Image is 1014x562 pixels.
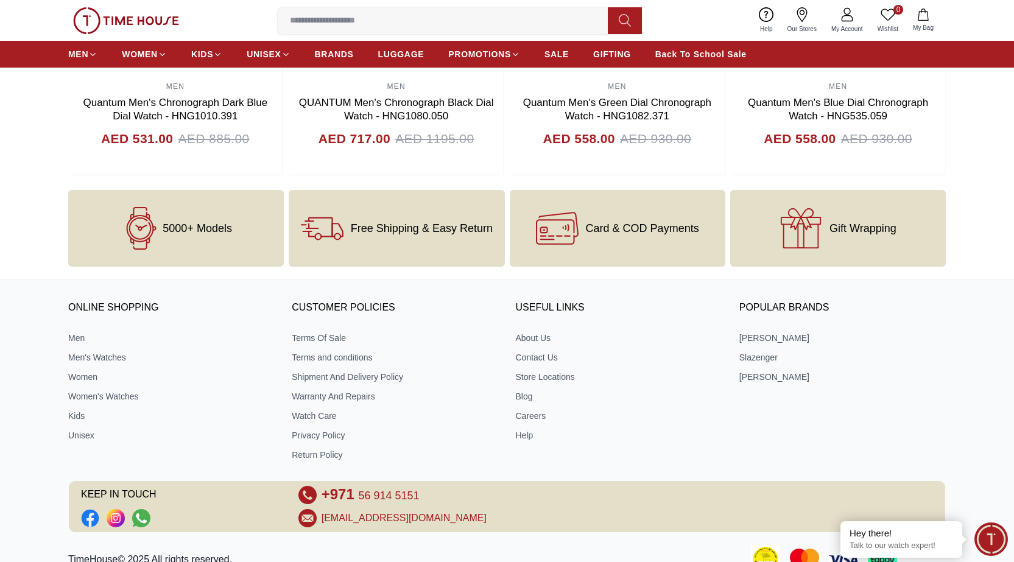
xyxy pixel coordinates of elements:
[378,48,424,60] span: LUGGAGE
[81,509,99,527] li: Facebook
[829,82,847,91] a: MEN
[544,43,569,65] a: SALE
[841,129,912,149] span: AED 930.00
[292,429,498,441] a: Privacy Policy
[292,351,498,364] a: Terms and conditions
[608,82,626,91] a: MEN
[850,527,953,539] div: Hey there!
[387,82,405,91] a: MEN
[191,48,213,60] span: KIDS
[739,332,946,344] a: [PERSON_NAME]
[516,299,722,317] h3: USEFUL LINKS
[783,24,822,33] span: Our Stores
[107,509,125,527] a: Social Link
[68,371,275,383] a: Women
[873,24,903,33] span: Wishlist
[620,129,691,149] span: AED 930.00
[292,299,498,317] h3: CUSTOMER POLICIES
[68,299,275,317] h3: ONLINE SHOPPING
[655,48,747,60] span: Back To School Sale
[68,48,88,60] span: MEN
[974,522,1008,556] div: Chat Widget
[101,129,173,149] h4: AED 531.00
[516,410,722,422] a: Careers
[68,332,275,344] a: Men
[908,23,938,32] span: My Bag
[83,97,267,122] a: Quantum Men's Chronograph Dark Blue Dial Watch - HNG1010.391
[292,371,498,383] a: Shipment And Delivery Policy
[81,509,99,527] a: Social Link
[163,222,232,234] span: 5000+ Models
[292,390,498,402] a: Warranty And Repairs
[850,541,953,551] p: Talk to our watch expert!
[543,129,615,149] h4: AED 558.00
[764,129,836,149] h4: AED 558.00
[906,6,941,35] button: My Bag
[753,5,780,36] a: Help
[523,97,711,122] a: Quantum Men's Green Dial Chronograph Watch - HNG1082.371
[826,24,868,33] span: My Account
[319,129,390,149] h4: AED 717.00
[73,7,179,34] img: ...
[315,48,354,60] span: BRANDS
[178,129,249,149] span: AED 885.00
[516,390,722,402] a: Blog
[68,410,275,422] a: Kids
[247,43,290,65] a: UNISEX
[68,390,275,402] a: Women's Watches
[247,48,281,60] span: UNISEX
[448,43,520,65] a: PROMOTIONS
[739,371,946,383] a: [PERSON_NAME]
[122,43,167,65] a: WOMEN
[122,48,158,60] span: WOMEN
[516,371,722,383] a: Store Locations
[516,351,722,364] a: Contact Us
[132,509,150,527] a: Social Link
[593,48,631,60] span: GIFTING
[780,5,824,36] a: Our Stores
[292,332,498,344] a: Terms Of Sale
[81,486,281,504] span: KEEP IN TOUCH
[586,222,699,234] span: Card & COD Payments
[739,299,946,317] h3: Popular Brands
[191,43,222,65] a: KIDS
[829,222,896,234] span: Gift Wrapping
[544,48,569,60] span: SALE
[395,129,474,149] span: AED 1195.00
[870,5,906,36] a: 0Wishlist
[893,5,903,15] span: 0
[299,97,494,122] a: QUANTUM Men's Chronograph Black Dial Watch - HNG1080.050
[655,43,747,65] a: Back To School Sale
[315,43,354,65] a: BRANDS
[739,351,946,364] a: Slazenger
[68,429,275,441] a: Unisex
[292,449,498,461] a: Return Policy
[378,43,424,65] a: LUGGAGE
[351,222,493,234] span: Free Shipping & Easy Return
[68,43,97,65] a: MEN
[322,486,420,504] a: +971 56 914 5151
[448,48,511,60] span: PROMOTIONS
[593,43,631,65] a: GIFTING
[516,332,722,344] a: About Us
[292,410,498,422] a: Watch Care
[322,511,487,525] a: [EMAIL_ADDRESS][DOMAIN_NAME]
[748,97,928,122] a: Quantum Men's Blue Dial Chronograph Watch - HNG535.059
[358,490,419,502] span: 56 914 5151
[755,24,778,33] span: Help
[166,82,185,91] a: MEN
[68,351,275,364] a: Men's Watches
[516,429,722,441] a: Help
